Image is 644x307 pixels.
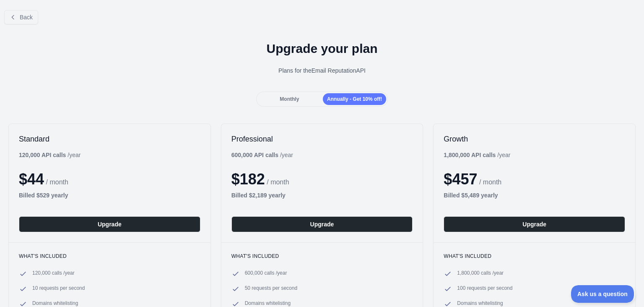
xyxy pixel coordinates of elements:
b: 1,800,000 API calls [444,152,496,158]
h2: Professional [231,134,413,144]
iframe: Toggle Customer Support [571,285,636,303]
h2: Growth [444,134,625,144]
b: 600,000 API calls [231,152,278,158]
div: / year [231,151,293,159]
div: / year [444,151,510,159]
